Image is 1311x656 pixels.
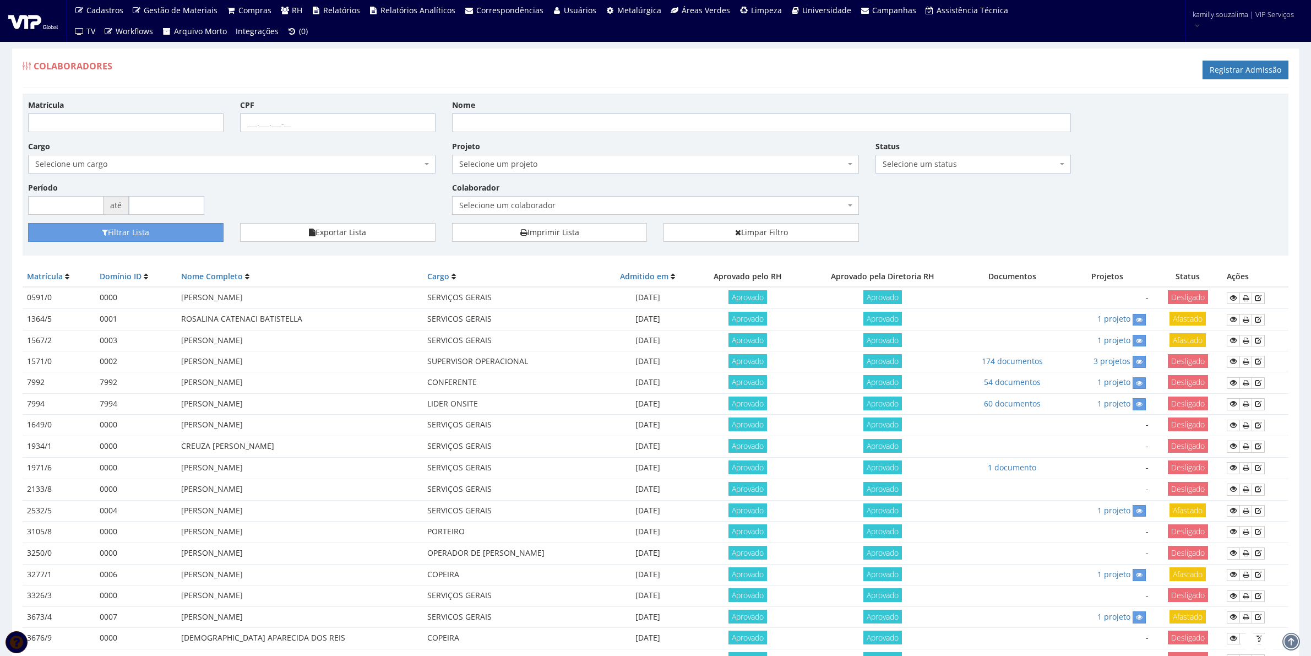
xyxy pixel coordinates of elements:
[728,312,767,326] span: Aprovado
[937,5,1008,15] span: Assistência Técnica
[984,377,1041,387] a: 54 documentos
[23,330,95,351] td: 1567/2
[177,287,423,308] td: [PERSON_NAME]
[177,521,423,543] td: [PERSON_NAME]
[380,5,455,15] span: Relatórios Analíticos
[1153,267,1223,287] th: Status
[1168,460,1208,474] span: Desligado
[1168,482,1208,496] span: Desligado
[240,113,436,132] input: ___.___.___-__
[177,543,423,564] td: [PERSON_NAME]
[728,397,767,410] span: Aprovado
[875,141,900,152] label: Status
[28,141,50,152] label: Cargo
[863,610,902,624] span: Aprovado
[602,564,693,585] td: [DATE]
[728,610,767,624] span: Aprovado
[728,460,767,474] span: Aprovado
[459,159,846,170] span: Selecione um projeto
[602,351,693,372] td: [DATE]
[23,585,95,607] td: 3326/3
[602,287,693,308] td: [DATE]
[35,159,422,170] span: Selecione um cargo
[452,141,480,152] label: Projeto
[602,479,693,500] td: [DATE]
[177,415,423,436] td: [PERSON_NAME]
[95,287,177,308] td: 0000
[1062,543,1153,564] td: -
[100,271,142,281] a: Domínio ID
[23,500,95,521] td: 2532/5
[292,5,302,15] span: RH
[1062,267,1153,287] th: Projetos
[23,351,95,372] td: 1571/0
[863,312,902,326] span: Aprovado
[23,479,95,500] td: 2133/8
[8,13,58,29] img: logo
[1168,631,1208,644] span: Desligado
[728,567,767,581] span: Aprovado
[177,351,423,372] td: [PERSON_NAME]
[1062,457,1153,479] td: -
[283,21,313,42] a: (0)
[728,354,767,368] span: Aprovado
[564,5,596,15] span: Usuários
[144,5,217,15] span: Gestão de Materiais
[728,333,767,347] span: Aprovado
[95,564,177,585] td: 0006
[883,159,1057,170] span: Selecione um status
[875,155,1071,174] span: Selecione um status
[423,309,602,330] td: SERVICOS GERAIS
[95,351,177,372] td: 0002
[728,588,767,602] span: Aprovado
[1222,267,1288,287] th: Ações
[728,524,767,538] span: Aprovado
[177,564,423,585] td: [PERSON_NAME]
[1097,313,1130,324] a: 1 projeto
[602,500,693,521] td: [DATE]
[423,330,602,351] td: SERVICOS GERAIS
[982,356,1043,366] a: 174 documentos
[602,521,693,543] td: [DATE]
[663,223,859,242] a: Limpar Filtro
[95,436,177,457] td: 0000
[863,439,902,453] span: Aprovado
[177,436,423,457] td: CREUZA [PERSON_NAME]
[116,26,153,36] span: Workflows
[157,21,231,42] a: Arquivo Morto
[423,372,602,393] td: CONFERENTE
[863,524,902,538] span: Aprovado
[423,457,602,479] td: SERVIÇOS GERAIS
[238,5,271,15] span: Compras
[1097,377,1130,387] a: 1 projeto
[602,330,693,351] td: [DATE]
[728,503,767,517] span: Aprovado
[863,418,902,431] span: Aprovado
[1097,335,1130,345] a: 1 projeto
[728,375,767,389] span: Aprovado
[620,271,668,281] a: Admitido em
[177,628,423,649] td: [DEMOGRAPHIC_DATA] APARECIDA DOS REIS
[602,457,693,479] td: [DATE]
[1169,312,1206,326] span: Afastado
[423,436,602,457] td: SERVIÇOS GERAIS
[427,271,449,281] a: Cargo
[863,290,902,304] span: Aprovado
[177,585,423,607] td: [PERSON_NAME]
[1168,418,1208,431] span: Desligado
[863,482,902,496] span: Aprovado
[728,418,767,431] span: Aprovado
[872,5,916,15] span: Campanhas
[28,223,224,242] button: Filtrar Lista
[423,415,602,436] td: SERVIÇOS GERAIS
[23,372,95,393] td: 7992
[863,333,902,347] span: Aprovado
[863,354,902,368] span: Aprovado
[181,271,243,281] a: Nome Completo
[602,309,693,330] td: [DATE]
[23,606,95,627] td: 3673/4
[1062,628,1153,649] td: -
[1062,415,1153,436] td: -
[1062,585,1153,607] td: -
[1169,503,1206,517] span: Afastado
